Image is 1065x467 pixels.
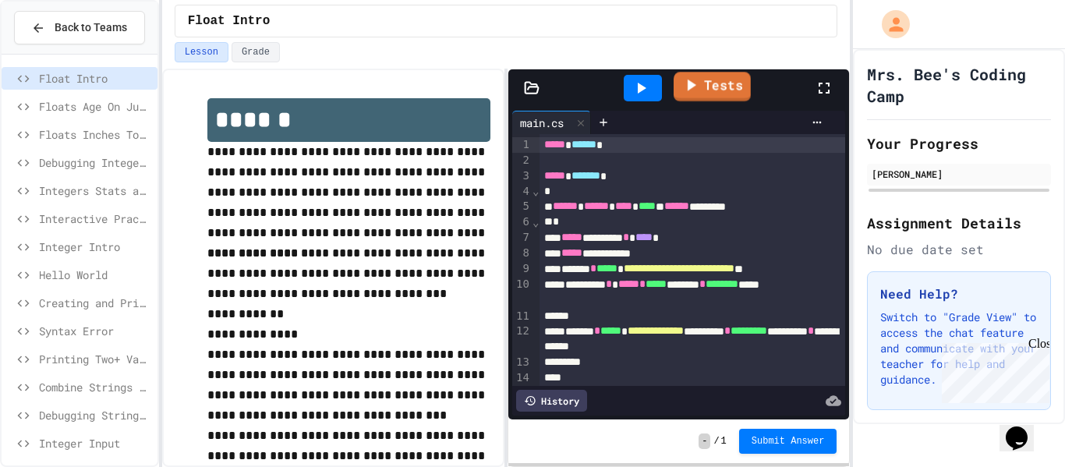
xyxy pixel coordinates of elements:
[512,199,532,214] div: 5
[39,435,151,451] span: Integer Input
[512,137,532,153] div: 1
[39,70,151,87] span: Float Intro
[14,11,145,44] button: Back to Teams
[188,12,271,30] span: Float Intro
[739,429,837,454] button: Submit Answer
[39,351,151,367] span: Printing Two+ Variables
[699,433,710,449] span: -
[674,72,751,101] a: Tests
[752,435,825,448] span: Submit Answer
[880,285,1038,303] h3: Need Help?
[512,153,532,168] div: 2
[512,230,532,246] div: 7
[39,182,151,199] span: Integers Stats and Leveling
[512,184,532,200] div: 4
[880,310,1038,387] p: Switch to "Grade View" to access the chat feature and communicate with your teacher for help and ...
[936,337,1049,403] iframe: chat widget
[6,6,108,99] div: Chat with us now!Close
[512,370,532,386] div: 14
[512,355,532,370] div: 13
[512,324,532,355] div: 12
[721,435,727,448] span: 1
[867,240,1051,259] div: No due date set
[532,216,540,228] span: Fold line
[232,42,280,62] button: Grade
[867,63,1051,107] h1: Mrs. Bee's Coding Camp
[55,19,127,36] span: Back to Teams
[512,214,532,230] div: 6
[867,212,1051,234] h2: Assignment Details
[39,267,151,283] span: Hello World
[512,261,532,277] div: 9
[865,6,914,42] div: My Account
[512,277,532,308] div: 10
[512,246,532,261] div: 8
[713,435,719,448] span: /
[512,168,532,184] div: 3
[39,239,151,255] span: Integer Intro
[39,323,151,339] span: Syntax Error
[867,133,1051,154] h2: Your Progress
[39,154,151,171] span: Debugging Integers
[516,390,587,412] div: History
[39,211,151,227] span: Interactive Practice - Who Are You?
[532,185,540,197] span: Fold line
[512,386,532,402] div: 15
[872,167,1046,181] div: [PERSON_NAME]
[512,309,532,324] div: 11
[39,379,151,395] span: Combine Strings and Literals
[512,115,571,131] div: main.cs
[39,98,151,115] span: Floats Age On Jupiter
[39,407,151,423] span: Debugging Strings 2
[39,295,151,311] span: Creating and Printing a String Variable
[175,42,228,62] button: Lesson
[1000,405,1049,451] iframe: chat widget
[512,111,591,134] div: main.cs
[39,126,151,143] span: Floats Inches To Centimeters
